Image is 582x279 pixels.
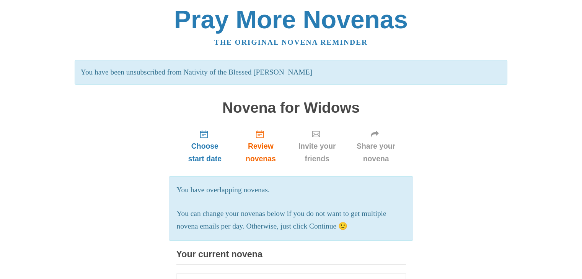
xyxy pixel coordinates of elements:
span: Invite your friends [296,140,339,165]
p: You have overlapping novenas. [177,184,406,196]
p: You can change your novenas below if you do not want to get multiple novena emails per day. Other... [177,208,406,233]
a: Share your novena [346,123,406,169]
h3: Your current novena [176,250,406,264]
a: Choose start date [176,123,234,169]
p: You have been unsubscribed from Nativity of the Blessed [PERSON_NAME] [75,60,507,85]
span: Share your novena [354,140,398,165]
h1: Novena for Widows [176,100,406,116]
span: Review novenas [241,140,280,165]
a: Review novenas [233,123,288,169]
span: Choose start date [184,140,226,165]
a: Pray More Novenas [174,5,408,34]
a: The original novena reminder [214,38,368,46]
a: Invite your friends [288,123,346,169]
